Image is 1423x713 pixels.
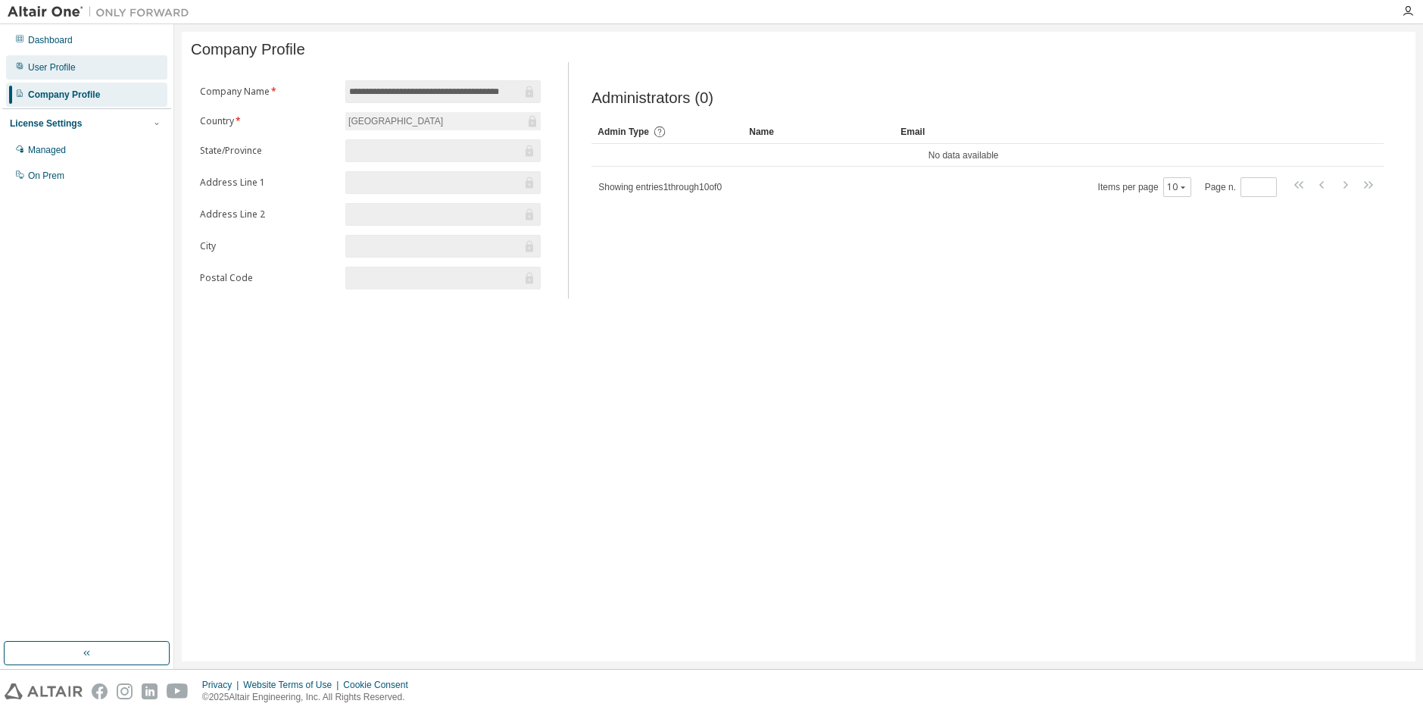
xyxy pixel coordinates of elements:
label: State/Province [200,145,336,157]
button: 10 [1167,181,1187,193]
img: instagram.svg [117,683,133,699]
div: Website Terms of Use [243,679,343,691]
img: Altair One [8,5,197,20]
div: Privacy [202,679,243,691]
label: Country [200,115,336,127]
label: Address Line 1 [200,177,336,189]
img: facebook.svg [92,683,108,699]
label: Address Line 2 [200,208,336,220]
div: Dashboard [28,34,73,46]
img: altair_logo.svg [5,683,83,699]
span: Admin Type [598,127,649,137]
p: © 2025 Altair Engineering, Inc. All Rights Reserved. [202,691,417,704]
div: User Profile [28,61,76,73]
div: Email [900,120,1040,144]
img: linkedin.svg [142,683,158,699]
img: youtube.svg [167,683,189,699]
div: [GEOGRAPHIC_DATA] [345,112,541,130]
label: City [200,240,336,252]
span: Showing entries 1 through 10 of 0 [598,182,722,192]
span: Page n. [1205,177,1277,197]
span: Company Profile [191,41,305,58]
div: Name [749,120,888,144]
span: Items per page [1098,177,1191,197]
label: Postal Code [200,272,336,284]
div: Company Profile [28,89,100,101]
td: No data available [591,144,1335,167]
div: On Prem [28,170,64,182]
div: Cookie Consent [343,679,417,691]
div: Managed [28,144,66,156]
div: License Settings [10,117,82,130]
label: Company Name [200,86,336,98]
span: Administrators (0) [591,89,713,107]
div: [GEOGRAPHIC_DATA] [346,113,445,130]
